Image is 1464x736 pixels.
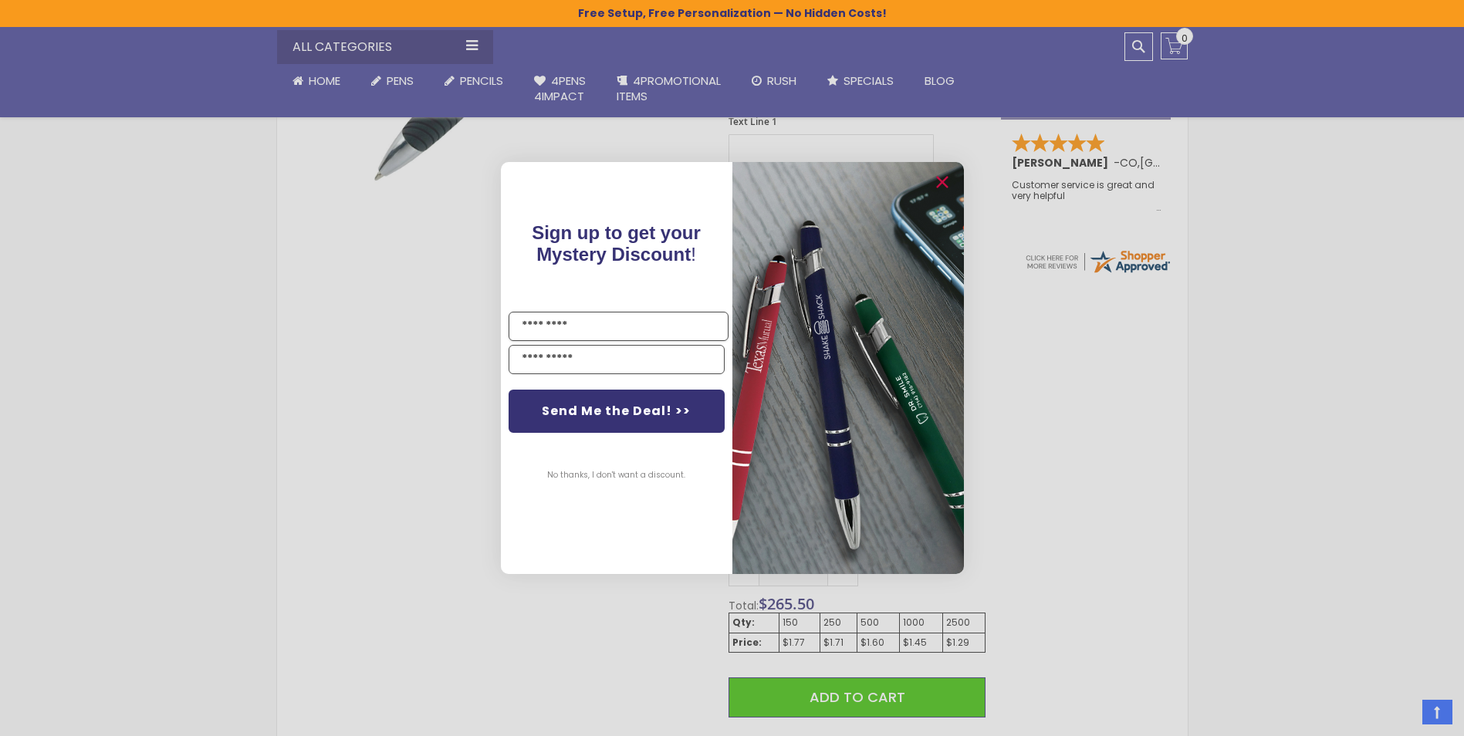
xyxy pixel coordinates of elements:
button: No thanks, I don't want a discount. [539,456,693,495]
button: Close dialog [930,170,955,194]
iframe: Google Customer Reviews [1337,694,1464,736]
img: 081b18bf-2f98-4675-a917-09431eb06994.jpeg [732,162,964,573]
span: Sign up to get your Mystery Discount [532,222,701,265]
button: Send Me the Deal! >> [509,390,725,433]
input: YOUR EMAIL [509,345,725,374]
span: ! [532,222,701,265]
